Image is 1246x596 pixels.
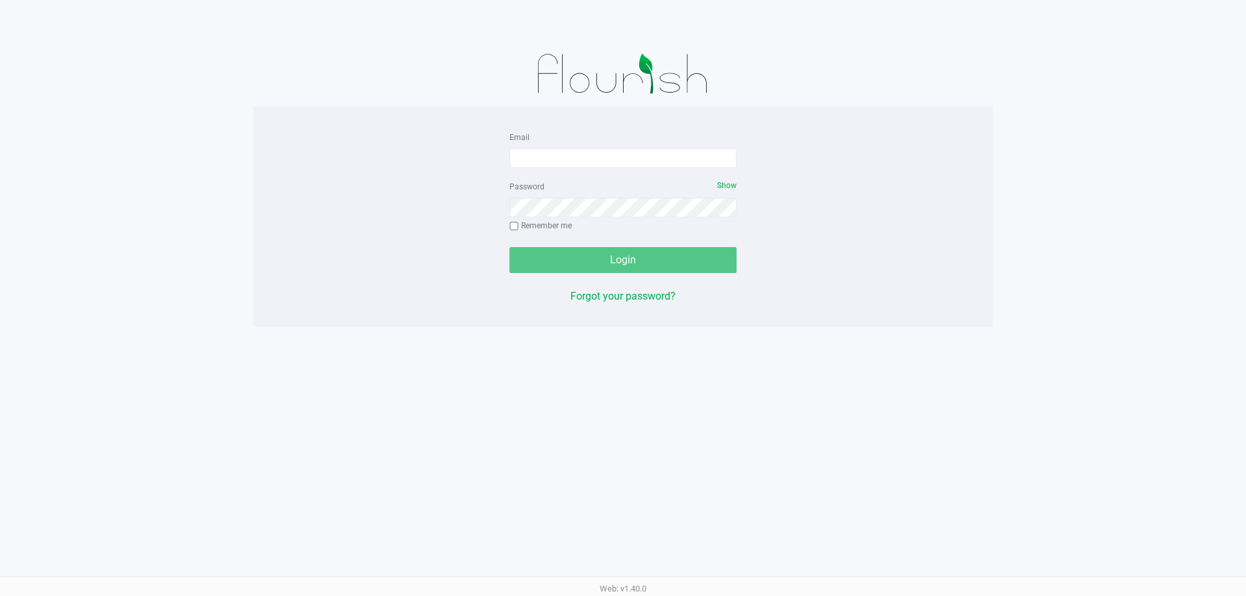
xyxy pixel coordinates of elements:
input: Remember me [509,222,519,231]
button: Forgot your password? [570,289,676,304]
span: Web: v1.40.0 [600,584,646,593]
span: Show [717,181,737,190]
label: Email [509,132,530,143]
label: Remember me [509,220,572,232]
label: Password [509,181,544,193]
